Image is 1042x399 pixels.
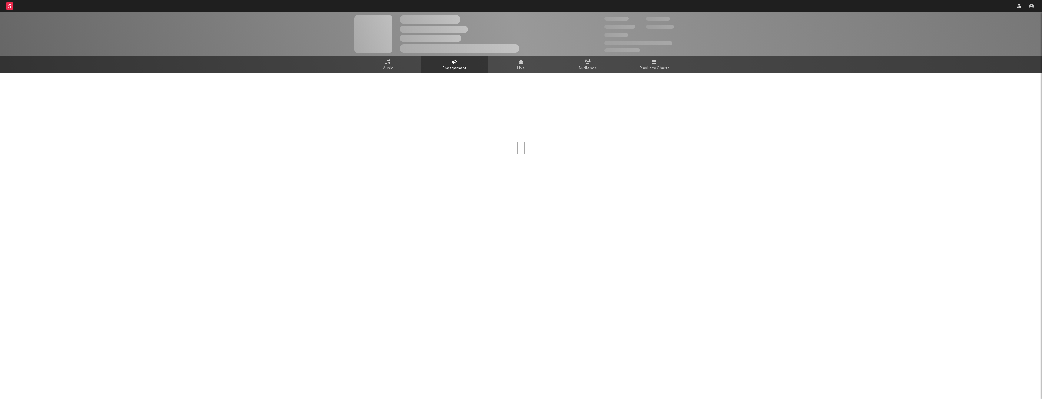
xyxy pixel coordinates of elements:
[554,56,621,73] a: Audience
[488,56,554,73] a: Live
[421,56,488,73] a: Engagement
[639,65,669,72] span: Playlists/Charts
[604,33,628,37] span: 100,000
[604,48,640,52] span: Jump Score: 85.0
[604,25,635,29] span: 50,000,000
[621,56,688,73] a: Playlists/Charts
[579,65,597,72] span: Audience
[646,17,670,21] span: 100,000
[517,65,525,72] span: Live
[354,56,421,73] a: Music
[442,65,466,72] span: Engagement
[646,25,674,29] span: 1,000,000
[604,41,672,45] span: 50,000,000 Monthly Listeners
[382,65,393,72] span: Music
[604,17,629,21] span: 300,000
